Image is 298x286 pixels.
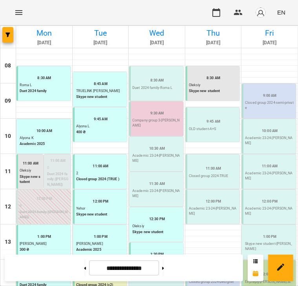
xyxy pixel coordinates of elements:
p: 2 [76,171,126,176]
label: 12:00 PM [37,196,52,201]
p: OLD student - A+S [189,127,238,132]
label: 12:00 PM [262,199,278,204]
p: Academic 23-24 - [PERSON_NAME] [245,171,294,181]
span: Alyona K [20,136,34,140]
p: Skype new student [132,230,182,235]
p: Academic 2025 [76,247,126,253]
label: 9:00 AM [263,93,277,98]
img: avatar_s.png [255,7,266,18]
button: EN [274,5,289,20]
p: 0 [20,203,69,209]
h6: 08 [5,62,11,70]
span: Oleksiy [20,168,31,172]
span: Roma L [20,83,32,87]
h6: 10 [5,132,11,141]
span: [PERSON_NAME] [20,242,46,246]
h6: 12 [5,203,11,211]
p: Duet 2024 family [20,89,69,94]
p: Closed group 2024 - semi-private [245,100,294,111]
label: 10:30 AM [149,146,165,151]
h6: Wed [130,27,184,39]
button: Menu [9,3,28,22]
p: Academic 2025 [20,141,69,147]
label: 8:30 AM [207,75,220,81]
label: 9:45 AM [207,119,220,124]
h6: 13 [5,238,11,246]
label: 11:00 AM [23,161,38,166]
h6: [DATE] [130,39,184,47]
p: 0 [47,165,69,171]
h6: Fri [243,27,296,39]
p: Skype new student - [PERSON_NAME] [245,241,294,252]
span: Yehor [76,206,85,210]
p: 400 ₴ [76,130,126,135]
p: Academic 23-24 - [PERSON_NAME] [132,153,182,164]
h6: Thu [186,27,240,39]
span: Alyona L [76,124,90,128]
p: Closed group 2024 - TRUE [189,174,238,179]
label: 8:45 AM [94,81,108,87]
h6: [DATE] [186,39,240,47]
label: 1:00 PM [263,234,277,239]
label: 12:30 PM [149,216,165,222]
p: Skype new student [20,174,42,185]
h6: [DATE] [74,39,128,47]
label: 1:00 PM [94,234,108,239]
span: Oleksiy [189,83,201,87]
p: Closed group 2024 (TRUE ) [76,177,126,182]
label: 10:00 AM [37,128,52,134]
p: Academic 23-24 - [PERSON_NAME] [132,188,182,199]
p: Skype new student [76,212,126,217]
label: 11:30 AM [149,181,165,186]
span: Oleksiy [132,224,144,228]
label: 12:00 PM [206,199,221,204]
label: 1:00 PM [37,234,51,239]
label: 11:00 AM [93,163,108,169]
h6: Mon [17,27,71,39]
label: 11:00 AM [206,166,221,171]
p: Skype new student [189,89,238,94]
p: Skype new student [76,94,126,100]
span: TRUELINK [PERSON_NAME] [76,89,120,93]
label: 9:30 AM [150,110,164,116]
span: EN [277,8,285,16]
label: 11:00 AM [50,158,66,163]
h6: 09 [5,97,11,105]
p: Academic 23-24 - [PERSON_NAME] [245,206,294,217]
label: 10:00 AM [262,128,278,134]
label: 8:30 AM [150,78,164,83]
h6: [DATE] [17,39,71,47]
h6: 11 [5,167,11,176]
h6: [DATE] [243,39,296,47]
p: Duet 2024 family ([PERSON_NAME]) [20,210,69,220]
span: [PERSON_NAME] [76,242,103,246]
label: 11:00 AM [262,163,278,169]
p: Academic 23-24 - [PERSON_NAME] [245,136,294,146]
label: 9:45 AM [94,116,108,122]
label: 12:00 PM [93,199,108,204]
label: 8:30 AM [37,75,51,81]
p: 300 ₴ [20,247,69,253]
h6: Tue [74,27,128,39]
p: Academic 23-24 - [PERSON_NAME] [189,206,238,217]
p: Duet 2024 family ([PERSON_NAME]) [47,172,69,188]
p: Duet 2024 family - Roma L [132,85,182,91]
p: Company group 3 - [PERSON_NAME] [132,118,182,129]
